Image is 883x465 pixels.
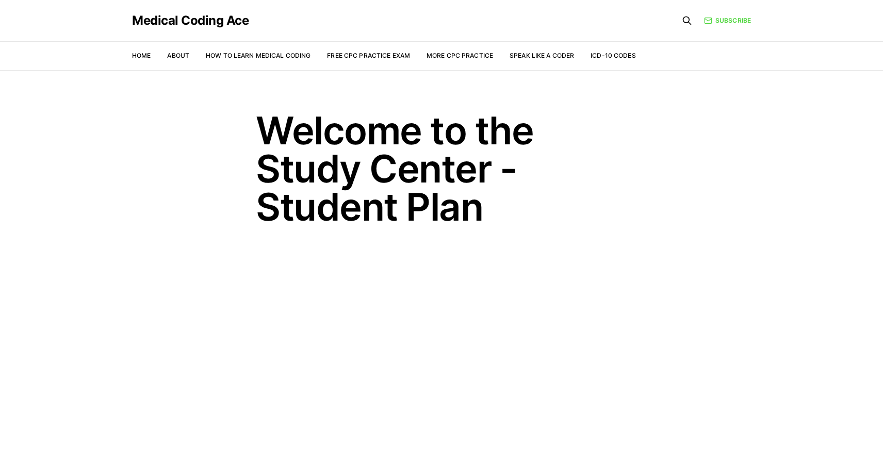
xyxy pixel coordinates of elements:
[256,111,627,226] h1: Welcome to the Study Center - Student Plan
[167,52,189,59] a: About
[132,14,249,27] a: Medical Coding Ace
[206,52,310,59] a: How to Learn Medical Coding
[591,52,635,59] a: ICD-10 Codes
[427,52,493,59] a: More CPC Practice
[132,52,151,59] a: Home
[704,16,751,25] a: Subscribe
[510,52,574,59] a: Speak Like a Coder
[327,52,410,59] a: Free CPC Practice Exam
